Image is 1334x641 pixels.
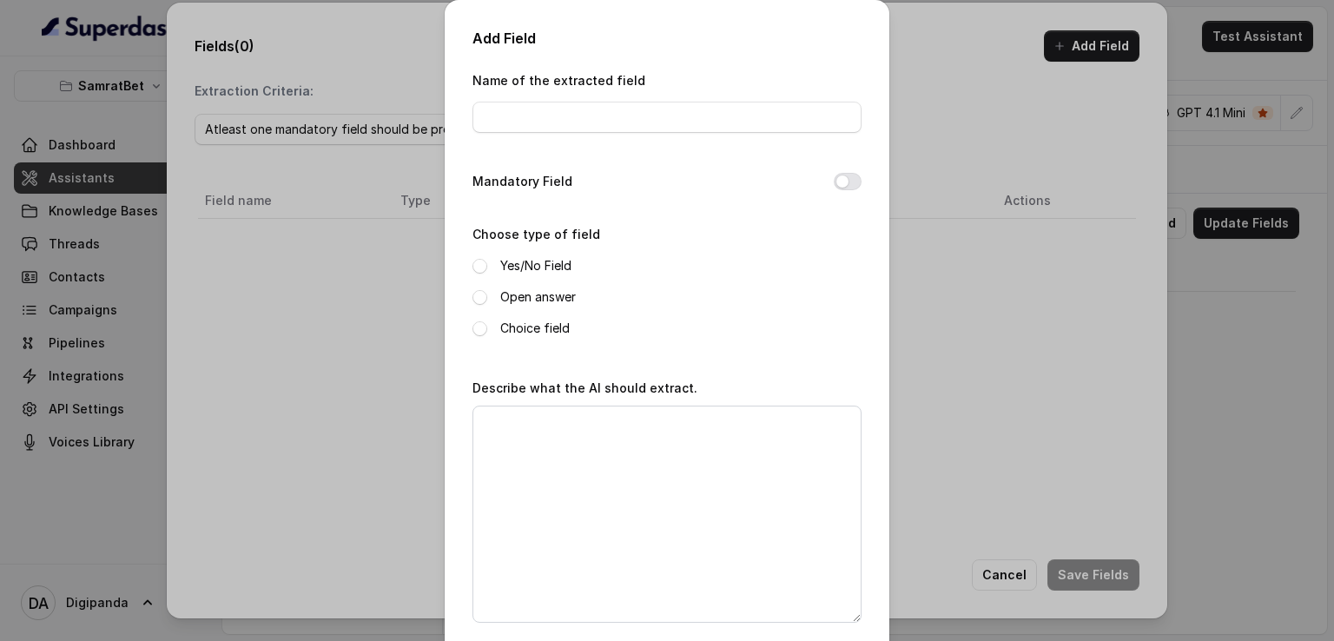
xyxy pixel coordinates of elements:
label: Mandatory Field [472,171,572,192]
label: Open answer [500,287,576,307]
h2: Add Field [472,28,862,49]
label: Yes/No Field [500,255,571,276]
label: Name of the extracted field [472,73,645,88]
label: Describe what the AI should extract. [472,380,697,395]
label: Choose type of field [472,227,600,241]
label: Choice field [500,318,570,339]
